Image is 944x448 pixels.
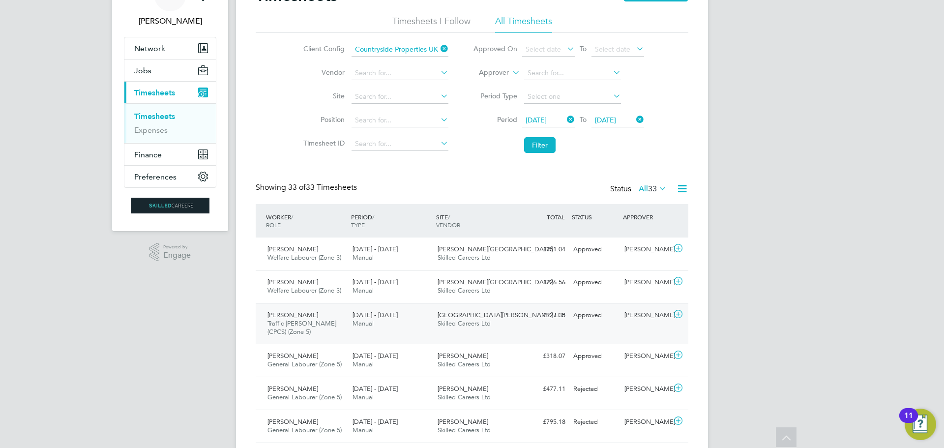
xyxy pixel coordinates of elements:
img: skilledcareers-logo-retina.png [131,198,209,213]
input: Search for... [352,137,448,151]
div: £151.04 [518,241,569,258]
label: Site [300,91,345,100]
span: [PERSON_NAME] [438,385,488,393]
div: SITE [434,208,519,234]
span: 33 of [288,182,306,192]
div: 11 [904,416,913,428]
span: Manual [353,360,374,368]
span: Skilled Careers Ltd [438,319,491,328]
div: £318.07 [518,348,569,364]
div: [PERSON_NAME] [620,414,672,430]
span: [PERSON_NAME] [267,352,318,360]
span: [DATE] - [DATE] [353,352,398,360]
div: £927.35 [518,307,569,324]
div: [PERSON_NAME] [620,348,672,364]
div: £226.56 [518,274,569,291]
a: Go to home page [124,198,216,213]
span: Powered by [163,243,191,251]
div: Rejected [569,414,620,430]
div: Rejected [569,381,620,397]
button: Network [124,37,216,59]
span: [PERSON_NAME] [267,245,318,253]
label: Position [300,115,345,124]
span: General Labourer (Zone 5) [267,360,342,368]
div: Approved [569,307,620,324]
span: Select date [526,45,561,54]
label: Period [473,115,517,124]
span: Skilled Careers Ltd [438,426,491,434]
span: Manual [353,286,374,295]
button: Open Resource Center, 11 new notifications [905,409,936,440]
span: Skilled Careers Ltd [438,253,491,262]
label: Approver [465,68,509,78]
span: TYPE [351,221,365,229]
span: [DATE] - [DATE] [353,311,398,319]
label: Vendor [300,68,345,77]
span: Select date [595,45,630,54]
span: / [291,213,293,221]
span: [PERSON_NAME] [267,385,318,393]
span: Manual [353,253,374,262]
a: Timesheets [134,112,175,121]
label: Timesheet ID [300,139,345,148]
div: WORKER [264,208,349,234]
div: [PERSON_NAME] [620,307,672,324]
span: 33 [648,184,657,194]
div: [PERSON_NAME] [620,241,672,258]
input: Select one [524,90,621,104]
span: Timesheets [134,88,175,97]
div: Approved [569,241,620,258]
button: Finance [124,144,216,165]
span: VENDOR [436,221,460,229]
span: Engage [163,251,191,260]
div: APPROVER [620,208,672,226]
input: Search for... [352,43,448,57]
li: Timesheets I Follow [392,15,471,33]
span: Welfare Labourer (Zone 3) [267,286,341,295]
div: PERIOD [349,208,434,234]
button: Timesheets [124,82,216,103]
button: Filter [524,137,556,153]
span: [DATE] [526,116,547,124]
label: All [639,184,667,194]
span: 33 Timesheets [288,182,357,192]
input: Search for... [352,90,448,104]
span: General Labourer (Zone 5) [267,393,342,401]
div: Showing [256,182,359,193]
span: To [577,113,590,126]
span: [DATE] - [DATE] [353,418,398,426]
span: Manual [353,393,374,401]
span: [PERSON_NAME] [438,352,488,360]
input: Search for... [524,66,621,80]
input: Search for... [352,66,448,80]
span: TOTAL [547,213,564,221]
div: [PERSON_NAME] [620,274,672,291]
span: [DATE] - [DATE] [353,245,398,253]
button: Preferences [124,166,216,187]
input: Search for... [352,114,448,127]
label: Client Config [300,44,345,53]
span: Traffic [PERSON_NAME] (CPCS) (Zone 5) [267,319,336,336]
div: £477.11 [518,381,569,397]
a: Powered byEngage [149,243,191,262]
button: Jobs [124,60,216,81]
span: [DATE] [595,116,616,124]
li: All Timesheets [495,15,552,33]
span: Network [134,44,165,53]
div: Approved [569,274,620,291]
span: ROLE [266,221,281,229]
span: [PERSON_NAME] [267,418,318,426]
div: Status [610,182,669,196]
div: STATUS [569,208,620,226]
span: [DATE] - [DATE] [353,385,398,393]
span: Finance [134,150,162,159]
label: Approved On [473,44,517,53]
span: Skilled Careers Ltd [438,393,491,401]
span: To [577,42,590,55]
div: [PERSON_NAME] [620,381,672,397]
span: Ciara O'Connell [124,15,216,27]
span: Welfare Labourer (Zone 3) [267,253,341,262]
div: Timesheets [124,103,216,143]
span: / [448,213,450,221]
span: [DATE] - [DATE] [353,278,398,286]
